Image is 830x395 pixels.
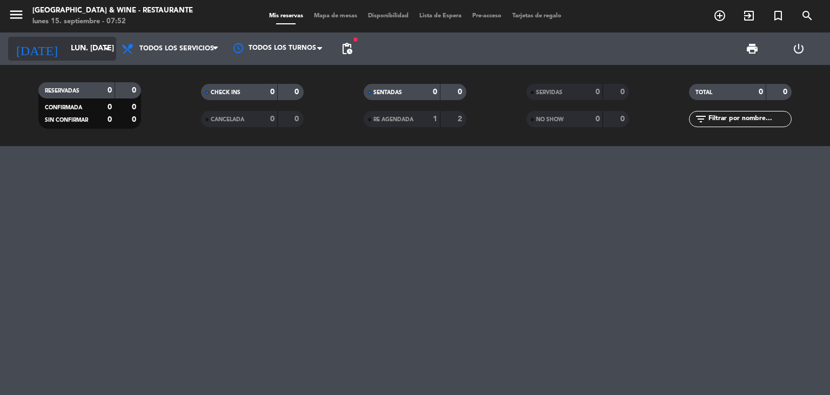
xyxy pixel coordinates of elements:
i: search [801,9,814,22]
strong: 0 [132,103,138,111]
i: arrow_drop_down [101,42,113,55]
strong: 0 [108,103,112,111]
span: pending_actions [340,42,353,55]
span: TOTAL [695,90,712,95]
strong: 0 [132,116,138,123]
i: turned_in_not [772,9,785,22]
span: NO SHOW [536,117,564,122]
span: fiber_manual_record [352,36,359,43]
span: Mis reservas [264,13,309,19]
div: LOG OUT [775,32,822,65]
span: CANCELADA [211,117,244,122]
span: print [746,42,759,55]
strong: 0 [783,88,789,96]
strong: 0 [294,88,301,96]
strong: 0 [595,88,600,96]
span: CHECK INS [211,90,240,95]
span: Disponibilidad [363,13,414,19]
div: [GEOGRAPHIC_DATA] & Wine - Restaurante [32,5,193,16]
span: SERVIDAS [536,90,563,95]
strong: 2 [458,115,464,123]
strong: 0 [270,88,275,96]
i: [DATE] [8,37,65,61]
span: Mapa de mesas [309,13,363,19]
i: add_circle_outline [713,9,726,22]
i: menu [8,6,24,23]
span: Pre-acceso [467,13,507,19]
strong: 0 [620,88,627,96]
span: CONFIRMADA [45,105,82,110]
strong: 0 [595,115,600,123]
span: SIN CONFIRMAR [45,117,88,123]
strong: 0 [433,88,437,96]
strong: 0 [759,88,763,96]
span: SENTADAS [373,90,402,95]
strong: 0 [108,87,112,94]
strong: 0 [108,116,112,123]
button: menu [8,6,24,27]
span: RE AGENDADA [373,117,413,122]
span: RESERVADAS [45,88,79,94]
span: Todos los servicios [139,45,214,52]
strong: 0 [294,115,301,123]
span: Lista de Espera [414,13,467,19]
strong: 0 [620,115,627,123]
strong: 0 [458,88,464,96]
i: power_settings_new [792,42,805,55]
i: exit_to_app [742,9,755,22]
span: Tarjetas de regalo [507,13,567,19]
strong: 1 [433,115,437,123]
i: filter_list [694,113,707,126]
strong: 0 [132,87,138,94]
input: Filtrar por nombre... [707,113,791,125]
div: lunes 15. septiembre - 07:52 [32,16,193,27]
strong: 0 [270,115,275,123]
